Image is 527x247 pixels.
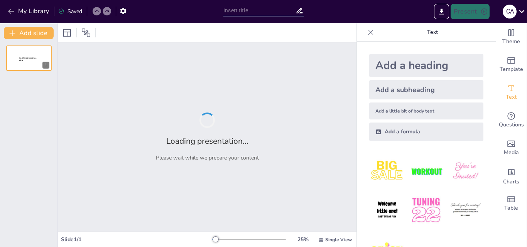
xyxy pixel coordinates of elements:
div: Add images, graphics, shapes or video [496,134,527,162]
div: Get real-time input from your audience [496,106,527,134]
div: Layout [61,27,73,39]
div: Change the overall theme [496,23,527,51]
button: My Library [6,5,52,17]
span: Table [504,204,518,212]
div: 25 % [294,236,312,243]
button: Add slide [4,27,54,39]
div: Add ready made slides [496,51,527,79]
span: Charts [503,178,519,186]
div: Add a little bit of body text [369,102,483,119]
span: Sendsteps presentation editor [19,57,36,61]
h2: Loading presentation... [166,136,248,146]
img: 2.jpeg [408,153,444,189]
div: Add text boxes [496,79,527,106]
div: 1 [6,45,52,71]
span: Position [81,28,91,37]
div: Add charts and graphs [496,162,527,190]
img: 6.jpeg [448,192,483,228]
span: Text [506,93,517,101]
div: 1 [42,62,49,69]
div: Saved [58,8,82,15]
span: Template [500,65,523,74]
input: Insert title [223,5,296,16]
span: Media [504,148,519,157]
span: Theme [502,37,520,46]
button: c a [503,4,517,19]
div: Add a subheading [369,80,483,99]
img: 4.jpeg [369,192,405,228]
div: Add a heading [369,54,483,77]
img: 1.jpeg [369,153,405,189]
img: 3.jpeg [448,153,483,189]
div: Add a formula [369,123,483,141]
span: Questions [499,121,524,129]
div: Slide 1 / 1 [61,236,212,243]
div: c a [503,5,517,18]
button: Present [451,4,489,19]
button: Export to PowerPoint [434,4,449,19]
span: Single View [325,237,352,243]
p: Please wait while we prepare your content [156,154,259,161]
div: Add a table [496,190,527,217]
p: Text [377,23,488,42]
img: 5.jpeg [408,192,444,228]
